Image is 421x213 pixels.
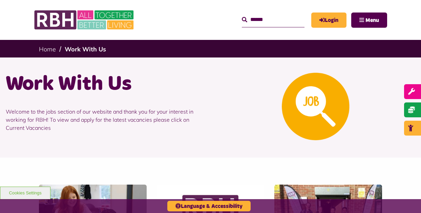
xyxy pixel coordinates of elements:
button: Navigation [351,13,387,28]
a: MyRBH [311,13,346,28]
h1: Work With Us [6,71,206,97]
a: Work With Us [65,45,106,53]
button: Language & Accessibility [167,201,251,211]
img: RBH [34,7,135,33]
span: Menu [365,18,379,23]
img: Looking For A Job [282,73,350,140]
a: Home [39,45,56,53]
p: Welcome to the jobs section of our website and thank you for your interest in working for RBH! To... [6,97,206,142]
iframe: Netcall Web Assistant for live chat [391,183,421,213]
